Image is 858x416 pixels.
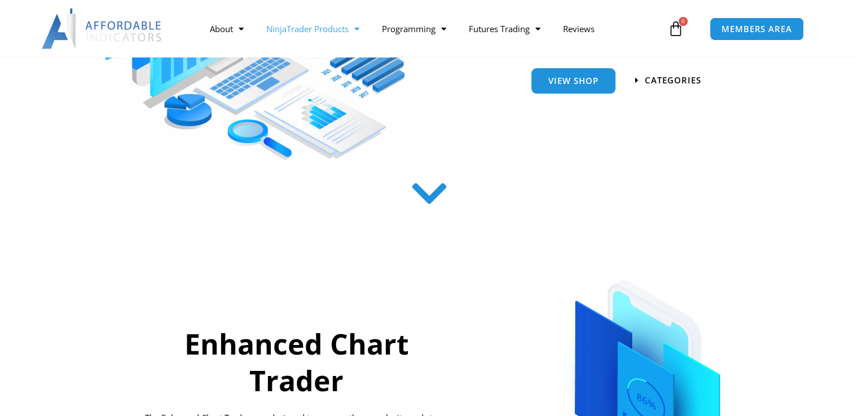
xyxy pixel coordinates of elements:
[137,326,456,399] h2: Enhanced Chart Trader
[645,76,701,85] span: categories
[457,16,552,42] a: Futures Trading
[531,68,615,94] a: View Shop
[679,17,688,26] span: 0
[710,17,804,41] a: MEMBERS AREA
[548,77,599,85] span: View Shop
[42,8,163,49] img: LogoAI | Affordable Indicators – NinjaTrader
[721,25,792,33] span: MEMBERS AREA
[199,16,255,42] a: About
[255,16,371,42] a: NinjaTrader Products
[651,12,701,45] a: 0
[199,16,665,42] nav: Menu
[371,16,457,42] a: Programming
[552,16,606,42] a: Reviews
[635,76,701,85] a: categories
